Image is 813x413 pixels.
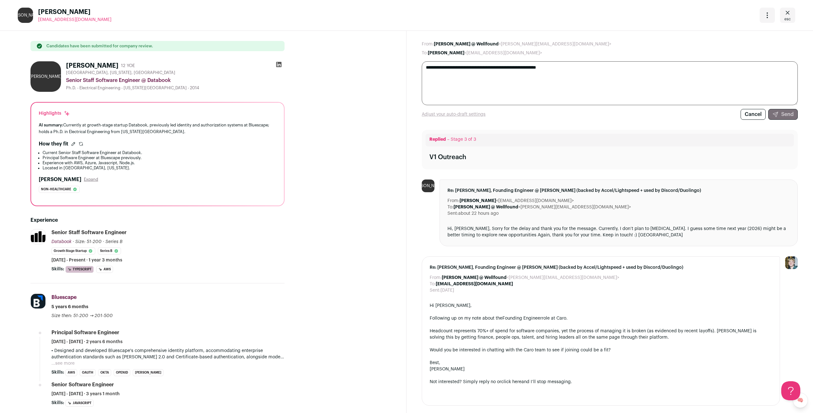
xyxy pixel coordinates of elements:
div: [PERSON_NAME] [430,366,772,372]
li: TypeScript [65,266,94,273]
a: click here [501,380,521,384]
span: Databook [51,240,71,244]
dd: about 22 hours ago [458,210,499,217]
dt: From: [430,274,442,281]
span: [EMAIL_ADDRESS][DOMAIN_NAME] [38,17,111,22]
div: Not interested? Simply reply no or and I’ll stop messaging. [430,379,772,385]
div: Senior Staff Software Engineer @ Databook [66,77,285,84]
span: [DATE] - Present · 1 year 3 months [51,257,122,263]
b: [PERSON_NAME] [460,199,496,203]
a: 🧠 [793,393,808,408]
span: esc [784,17,791,22]
dt: Sent: [447,210,458,217]
b: [PERSON_NAME] @ Wellfound [442,275,507,280]
li: OAuth [80,369,96,376]
li: OpenID [114,369,130,376]
div: Would you be interested in chatting with the Caro team to see if joining could be a fit? [430,347,772,353]
h2: [PERSON_NAME] [39,176,81,183]
dd: <[PERSON_NAME][EMAIL_ADDRESS][DOMAIN_NAME]> [454,204,631,210]
span: Size then: 51-200 → 201-500 [51,314,113,318]
button: Cancel [741,109,766,120]
button: Expand [84,177,98,182]
dd: <[EMAIL_ADDRESS][DOMAIN_NAME]> [428,50,542,56]
div: Hi, [PERSON_NAME], Sorry for the delay and thank you for the message. Currently, I don’t plan to ... [447,226,790,238]
li: Series B [98,247,121,254]
h2: Experience [30,216,285,224]
dt: Sent: [430,287,440,294]
span: Bluescape [51,295,77,300]
div: Hi [PERSON_NAME], [430,302,772,309]
span: Stage 3 of 3 [451,137,476,142]
div: [PERSON_NAME] [18,8,33,23]
a: Founding Engineer [502,316,542,321]
dt: To: [430,281,436,287]
span: Series B [105,240,123,244]
img: 9daff9a58efc41764b6879c20382cc302aca1dea46e8636b5c45a820e79efb25.jpg [31,294,45,308]
span: – [447,137,449,142]
div: Senior Staff Software Engineer [51,229,127,236]
div: Senior Software Engineer [51,381,114,388]
span: · Size: 51-200 [73,240,102,244]
dd: [DATE] [440,287,454,294]
div: 12 YOE [121,63,135,69]
li: Current Senior Staff Software Engineer at Databook. [43,150,276,155]
img: 6494470-medium_jpg [785,256,798,269]
li: Growth Stage Startup [51,247,95,254]
li: Located in [GEOGRAPHIC_DATA], [US_STATE]. [43,166,276,171]
p: • Designed and developed Bluescape's comprehensive identity platform, accommodating enterprise au... [51,348,285,360]
div: Highlights [39,110,70,117]
span: 5 years 6 months [51,304,88,310]
li: Okta [98,369,111,376]
div: V1 Outreach [429,153,466,162]
dd: <[PERSON_NAME][EMAIL_ADDRESS][DOMAIN_NAME]> [442,274,619,281]
div: Best, [430,360,772,366]
span: Replied [429,137,446,142]
div: [PERSON_NAME] [30,61,61,92]
span: Skills: [51,400,64,406]
dd: <[PERSON_NAME][EMAIL_ADDRESS][DOMAIN_NAME]> [434,41,611,47]
p: Candidates have been submitted for company review. [46,44,153,49]
span: Re: [PERSON_NAME], Founding Engineer @ [PERSON_NAME] (backed by Accel/Lightspeed + used by Discor... [447,187,790,194]
span: · [103,239,104,245]
h1: [PERSON_NAME] [66,61,118,70]
span: Re: [PERSON_NAME], Founding Engineer @ [PERSON_NAME] (backed by Accel/Lightspeed + used by Discor... [430,264,772,271]
dt: To: [422,50,428,56]
li: JavaScript [65,400,94,407]
div: [PERSON_NAME] [422,179,434,192]
b: [PERSON_NAME] [428,51,464,55]
h2: How they fit [39,140,68,148]
span: [PERSON_NAME] [38,8,111,17]
span: [GEOGRAPHIC_DATA], [US_STATE], [GEOGRAPHIC_DATA] [66,70,175,75]
li: [PERSON_NAME] [133,369,164,376]
div: Principal Software Engineer [51,329,119,336]
button: ...see more [51,360,75,367]
div: Ph.D. - Electrical Engineering - [US_STATE][GEOGRAPHIC_DATA] - 2014 [66,85,285,91]
li: AWS [65,369,77,376]
b: [EMAIL_ADDRESS][DOMAIN_NAME] [436,282,513,286]
b: [PERSON_NAME] @ Wellfound [434,42,499,46]
li: Experience with AWS, Azure, Javascript, Node.js. [43,160,276,166]
span: AI summary: [39,123,63,127]
span: [DATE] - [DATE] · 3 years 1 month [51,391,120,397]
span: Skills: [51,266,64,272]
div: Following up on my note about the role at Caro. [430,315,772,322]
iframe: Help Scout Beacon - Open [781,381,800,400]
dt: From: [447,198,460,204]
div: Headcount represents 70%+ of spend for software companies, yet the process of managing it is brok... [430,328,772,341]
span: [DATE] - [DATE] · 2 years 6 months [51,339,123,345]
b: [PERSON_NAME] @ Wellfound [454,205,518,209]
a: Close [780,8,795,23]
dd: <[EMAIL_ADDRESS][DOMAIN_NAME]> [460,198,574,204]
li: Principal Software Engineer at Bluescape previously. [43,155,276,160]
dt: From: [422,41,434,47]
a: Adjust your auto-draft settings [422,111,486,118]
li: AWS [96,266,113,273]
img: ff0e9c02e7b96ac1023bf60b2cb2d791afb9db7474ce009eb65b8927962560f8.jpg [31,231,45,242]
a: [EMAIL_ADDRESS][DOMAIN_NAME] [38,17,111,23]
span: Non-healthcare [41,186,71,193]
dt: To: [447,204,454,210]
div: Currently at growth-stage startup Databook, previously led identity and authorization systems at ... [39,122,276,135]
span: Skills: [51,369,64,376]
button: Open dropdown [760,8,775,23]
